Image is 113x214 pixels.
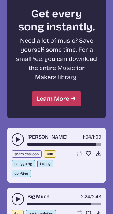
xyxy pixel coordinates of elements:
div: / [83,133,101,141]
span: timer [81,194,90,199]
div: song-time-bar [27,203,101,205]
button: Loop [76,150,82,156]
button: seamless loop [12,150,42,158]
button: play-pause toggle [12,133,24,146]
h2: Get every song instantly. [13,7,100,33]
p: Need a lot of music? Save yourself some time. For a small fee, you can download the entire Music ... [13,36,100,82]
button: happy [37,160,53,167]
span: timer [83,134,91,140]
button: play-pause toggle [12,193,24,205]
a: Learn More [32,91,81,106]
a: Big Much [27,193,49,200]
span: 2:48 [92,194,101,199]
button: Favorite [86,150,92,156]
button: uplifting [12,170,31,177]
button: easygoing [12,160,35,167]
div: song-time-bar [27,143,101,146]
div: / [81,193,101,200]
span: 1:09 [93,134,101,140]
button: folk [44,150,56,158]
a: [PERSON_NAME] [27,133,67,141]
